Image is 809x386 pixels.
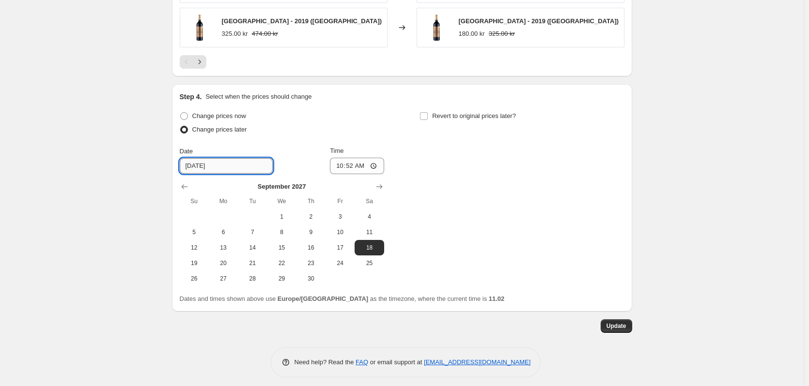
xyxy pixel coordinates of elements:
[330,158,384,174] input: 12:00
[242,244,263,252] span: 14
[192,126,247,133] span: Change prices later
[271,259,292,267] span: 22
[296,209,326,224] button: Thursday September 2 2027
[300,275,322,282] span: 30
[296,224,326,240] button: Thursday September 9 2027
[209,193,238,209] th: Monday
[326,240,355,255] button: Friday September 17 2027
[242,275,263,282] span: 28
[355,240,384,255] button: Saturday September 18 2027
[271,197,292,205] span: We
[373,180,386,193] button: Show next month, October 2027
[271,244,292,252] span: 15
[422,13,451,42] img: ChateauGalochet-2019_100002_80x.jpg
[252,29,278,39] strike: 474.00 kr
[267,193,296,209] th: Wednesday
[242,197,263,205] span: Tu
[424,358,530,366] a: [EMAIL_ADDRESS][DOMAIN_NAME]
[459,17,619,25] span: [GEOGRAPHIC_DATA] - 2019 ([GEOGRAPHIC_DATA])
[356,358,368,366] a: FAQ
[267,240,296,255] button: Wednesday September 15 2027
[184,259,205,267] span: 19
[355,193,384,209] th: Saturday
[238,240,267,255] button: Tuesday September 14 2027
[180,193,209,209] th: Sunday
[193,55,206,69] button: Next
[222,29,248,39] div: 325.00 kr
[300,228,322,236] span: 9
[489,295,505,302] b: 11.02
[358,244,380,252] span: 18
[300,213,322,221] span: 2
[329,244,351,252] span: 17
[358,259,380,267] span: 25
[184,275,205,282] span: 26
[180,55,206,69] nav: Pagination
[213,244,234,252] span: 13
[329,228,351,236] span: 10
[358,213,380,221] span: 4
[180,148,193,155] span: Date
[242,228,263,236] span: 7
[295,358,356,366] span: Need help? Read the
[271,213,292,221] span: 1
[329,213,351,221] span: 3
[180,92,202,102] h2: Step 4.
[213,275,234,282] span: 27
[607,322,626,330] span: Update
[368,358,424,366] span: or email support at
[213,228,234,236] span: 6
[180,158,273,174] input: 9/17/2025
[209,255,238,271] button: Monday September 20 2027
[278,295,368,302] b: Europe/[GEOGRAPHIC_DATA]
[271,228,292,236] span: 8
[213,197,234,205] span: Mo
[271,275,292,282] span: 29
[326,209,355,224] button: Friday September 3 2027
[267,224,296,240] button: Wednesday September 8 2027
[238,271,267,286] button: Tuesday September 28 2027
[358,197,380,205] span: Sa
[184,228,205,236] span: 5
[180,255,209,271] button: Sunday September 19 2027
[326,193,355,209] th: Friday
[355,224,384,240] button: Saturday September 11 2027
[205,92,311,102] p: Select when the prices should change
[185,13,214,42] img: ChateauGalochet-2019_100002_80x.jpg
[242,259,263,267] span: 21
[300,259,322,267] span: 23
[267,209,296,224] button: Wednesday September 1 2027
[489,29,515,39] strike: 325.00 kr
[180,295,505,302] span: Dates and times shown above use as the timezone, where the current time is
[601,319,632,333] button: Update
[296,271,326,286] button: Thursday September 30 2027
[296,240,326,255] button: Thursday September 16 2027
[329,259,351,267] span: 24
[267,271,296,286] button: Wednesday September 29 2027
[238,255,267,271] button: Tuesday September 21 2027
[330,147,343,154] span: Time
[184,244,205,252] span: 12
[184,197,205,205] span: Su
[358,228,380,236] span: 11
[296,255,326,271] button: Thursday September 23 2027
[178,180,191,193] button: Show previous month, August 2027
[180,240,209,255] button: Sunday September 12 2027
[192,112,246,119] span: Change prices now
[180,271,209,286] button: Sunday September 26 2027
[459,29,485,39] div: 180.00 kr
[355,255,384,271] button: Saturday September 25 2027
[213,259,234,267] span: 20
[238,193,267,209] th: Tuesday
[326,255,355,271] button: Friday September 24 2027
[238,224,267,240] button: Tuesday September 7 2027
[267,255,296,271] button: Wednesday September 22 2027
[300,197,322,205] span: Th
[432,112,516,119] span: Revert to original prices later?
[329,197,351,205] span: Fr
[326,224,355,240] button: Friday September 10 2027
[209,240,238,255] button: Monday September 13 2027
[300,244,322,252] span: 16
[180,224,209,240] button: Sunday September 5 2027
[222,17,382,25] span: [GEOGRAPHIC_DATA] - 2019 ([GEOGRAPHIC_DATA])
